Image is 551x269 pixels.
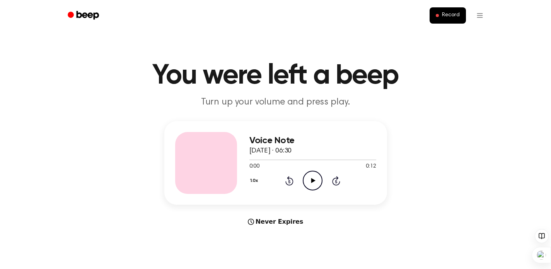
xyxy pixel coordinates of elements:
[249,163,259,171] span: 0:00
[78,62,474,90] h1: You were left a beep
[127,96,424,109] p: Turn up your volume and press play.
[164,217,387,226] div: Never Expires
[249,174,261,187] button: 1.0x
[471,6,489,25] button: Open menu
[366,163,376,171] span: 0:12
[430,7,466,24] button: Record
[442,12,459,19] span: Record
[249,147,292,154] span: [DATE] · 06:30
[249,135,376,146] h3: Voice Note
[62,8,106,23] a: Beep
